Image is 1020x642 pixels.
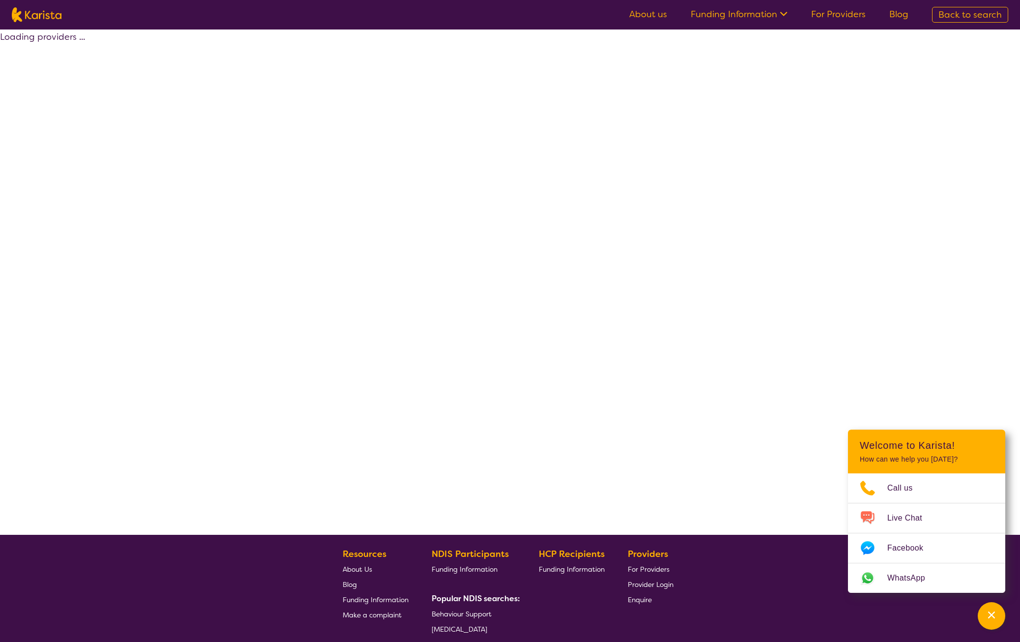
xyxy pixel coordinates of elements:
span: Behaviour Support [432,610,492,618]
span: Funding Information [432,565,497,574]
a: Behaviour Support [432,606,516,621]
a: Blog [889,8,908,20]
span: Funding Information [343,595,408,604]
span: Blog [343,580,357,589]
a: Back to search [932,7,1008,23]
a: Funding Information [539,561,605,577]
span: Enquire [628,595,652,604]
span: Provider Login [628,580,673,589]
a: Make a complaint [343,607,408,622]
b: Resources [343,548,386,560]
a: Provider Login [628,577,673,592]
a: Blog [343,577,408,592]
a: [MEDICAL_DATA] [432,621,516,637]
span: For Providers [628,565,670,574]
h2: Welcome to Karista! [860,439,993,451]
div: Channel Menu [848,430,1005,593]
span: Call us [887,481,925,496]
span: Make a complaint [343,611,402,619]
span: Back to search [938,9,1002,21]
a: Web link opens in a new tab. [848,563,1005,593]
span: About Us [343,565,372,574]
a: For Providers [811,8,866,20]
a: Funding Information [691,8,787,20]
ul: Choose channel [848,473,1005,593]
img: Karista logo [12,7,61,22]
a: Funding Information [343,592,408,607]
b: Popular NDIS searches: [432,593,520,604]
p: How can we help you [DATE]? [860,455,993,464]
button: Channel Menu [978,602,1005,630]
b: Providers [628,548,668,560]
a: About Us [343,561,408,577]
span: WhatsApp [887,571,937,585]
b: HCP Recipients [539,548,605,560]
span: [MEDICAL_DATA] [432,625,487,634]
span: Facebook [887,541,935,555]
a: About us [629,8,667,20]
b: NDIS Participants [432,548,509,560]
a: Enquire [628,592,673,607]
span: Funding Information [539,565,605,574]
span: Live Chat [887,511,934,525]
a: For Providers [628,561,673,577]
a: Funding Information [432,561,516,577]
